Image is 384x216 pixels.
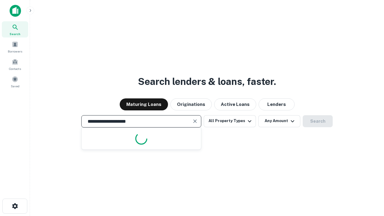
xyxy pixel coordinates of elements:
[2,73,28,90] a: Saved
[258,115,300,127] button: Any Amount
[204,115,256,127] button: All Property Types
[354,168,384,197] iframe: Chat Widget
[2,39,28,55] a: Borrowers
[10,31,20,36] span: Search
[138,74,276,89] h3: Search lenders & loans, faster.
[2,56,28,72] a: Contacts
[9,66,21,71] span: Contacts
[11,84,19,88] span: Saved
[214,98,256,110] button: Active Loans
[8,49,22,54] span: Borrowers
[2,21,28,37] a: Search
[170,98,212,110] button: Originations
[10,5,21,17] img: capitalize-icon.png
[191,117,199,125] button: Clear
[120,98,168,110] button: Maturing Loans
[259,98,295,110] button: Lenders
